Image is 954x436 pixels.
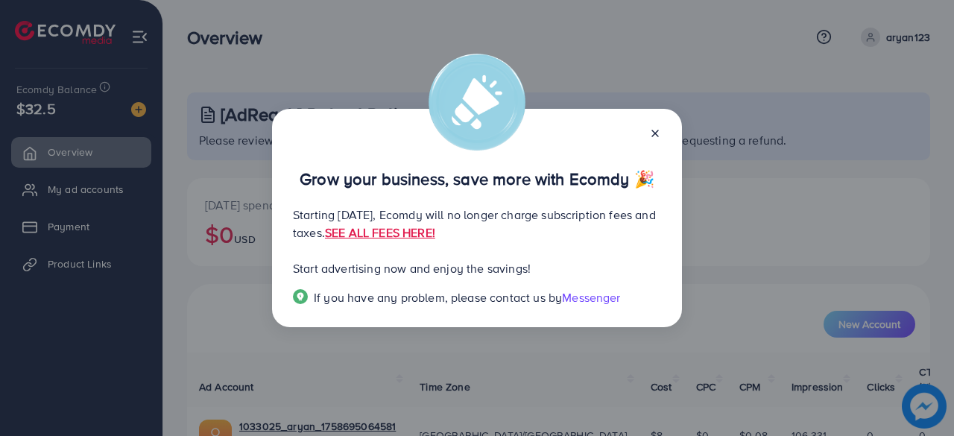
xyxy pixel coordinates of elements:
p: Grow your business, save more with Ecomdy 🎉 [293,170,661,188]
p: Starting [DATE], Ecomdy will no longer charge subscription fees and taxes. [293,206,661,241]
span: If you have any problem, please contact us by [314,289,562,306]
p: Start advertising now and enjoy the savings! [293,259,661,277]
span: Messenger [562,289,620,306]
img: Popup guide [293,289,308,304]
img: alert [429,54,525,151]
a: SEE ALL FEES HERE! [325,224,435,241]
